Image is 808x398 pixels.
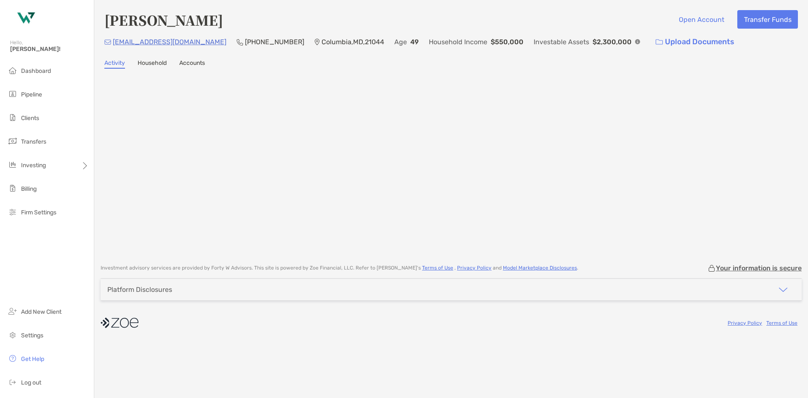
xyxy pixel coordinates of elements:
img: add_new_client icon [8,306,18,316]
img: transfers icon [8,136,18,146]
button: Open Account [672,10,731,29]
img: investing icon [8,160,18,170]
a: Terms of Use [766,320,797,326]
img: Location Icon [314,39,320,45]
span: Pipeline [21,91,42,98]
img: Zoe Logo [10,3,40,34]
p: Columbia , MD , 21044 [322,37,384,47]
p: Investable Assets [534,37,589,47]
span: Add New Client [21,308,61,315]
img: get-help icon [8,353,18,363]
span: Log out [21,379,41,386]
p: $550,000 [491,37,524,47]
span: Investing [21,162,46,169]
p: 49 [410,37,419,47]
a: Upload Documents [650,33,740,51]
img: Phone Icon [237,39,243,45]
a: Privacy Policy [457,265,492,271]
img: dashboard icon [8,65,18,75]
img: billing icon [8,183,18,193]
p: [EMAIL_ADDRESS][DOMAIN_NAME] [113,37,226,47]
p: Age [394,37,407,47]
button: Transfer Funds [737,10,798,29]
img: logout icon [8,377,18,387]
a: Household [138,59,167,69]
span: Settings [21,332,43,339]
a: Terms of Use [422,265,453,271]
div: Platform Disclosures [107,286,172,294]
span: [PERSON_NAME]! [10,45,89,53]
img: icon arrow [778,285,788,295]
h4: [PERSON_NAME] [104,10,223,29]
span: Dashboard [21,67,51,75]
a: Privacy Policy [728,320,762,326]
p: Your information is secure [716,264,802,272]
span: Billing [21,185,37,192]
img: clients icon [8,112,18,123]
span: Transfers [21,138,46,145]
img: button icon [656,39,663,45]
a: Model Marketplace Disclosures [503,265,577,271]
img: company logo [101,313,138,332]
span: Clients [21,115,39,122]
img: pipeline icon [8,89,18,99]
span: Get Help [21,355,44,363]
a: Accounts [179,59,205,69]
p: Investment advisory services are provided by Forty W Advisors . This site is powered by Zoe Finan... [101,265,578,271]
p: [PHONE_NUMBER] [245,37,304,47]
a: Activity [104,59,125,69]
p: Household Income [429,37,487,47]
img: firm-settings icon [8,207,18,217]
p: $2,300,000 [593,37,632,47]
img: Email Icon [104,40,111,45]
img: Info Icon [635,39,640,44]
span: Firm Settings [21,209,56,216]
img: settings icon [8,330,18,340]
